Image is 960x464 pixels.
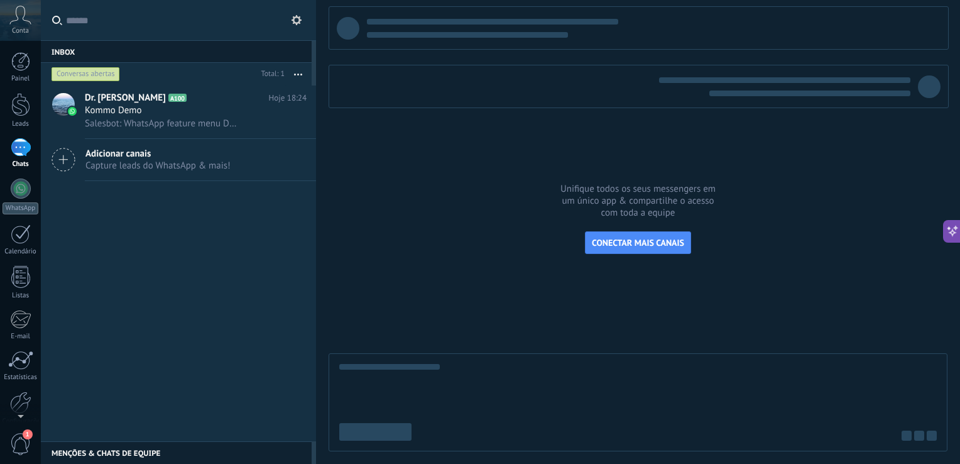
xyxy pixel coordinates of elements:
span: 1 [23,429,33,439]
button: CONECTAR MAIS CANAIS [585,231,691,254]
div: Total: 1 [256,68,285,80]
div: E-mail [3,333,39,341]
span: CONECTAR MAIS CANAIS [592,237,684,248]
span: Hoje 18:24 [269,92,307,104]
span: Conta [12,27,29,35]
span: Salesbot: WhatsApp feature menu Desbloqueie mensagens aprimoradas no WhatsApp! Clique em "Saiba m... [85,118,237,130]
span: Adicionar canais [85,148,231,160]
span: Capture leads do WhatsApp & mais! [85,160,231,172]
div: Conversas abertas [52,67,120,82]
div: Menções & Chats de equipe [41,441,312,464]
span: Dr. [PERSON_NAME] [85,92,166,104]
div: Calendário [3,248,39,256]
div: Leads [3,120,39,128]
span: A100 [168,94,187,102]
div: WhatsApp [3,202,38,214]
div: Painel [3,75,39,83]
a: avatariconDr. [PERSON_NAME]A100Hoje 18:24Kommo DemoSalesbot: WhatsApp feature menu Desbloqueie me... [41,86,316,138]
img: icon [68,107,77,116]
span: Kommo Demo [85,104,142,117]
div: Inbox [41,40,312,63]
div: Chats [3,160,39,168]
div: Estatísticas [3,373,39,382]
button: Mais [285,63,312,86]
div: Listas [3,292,39,300]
